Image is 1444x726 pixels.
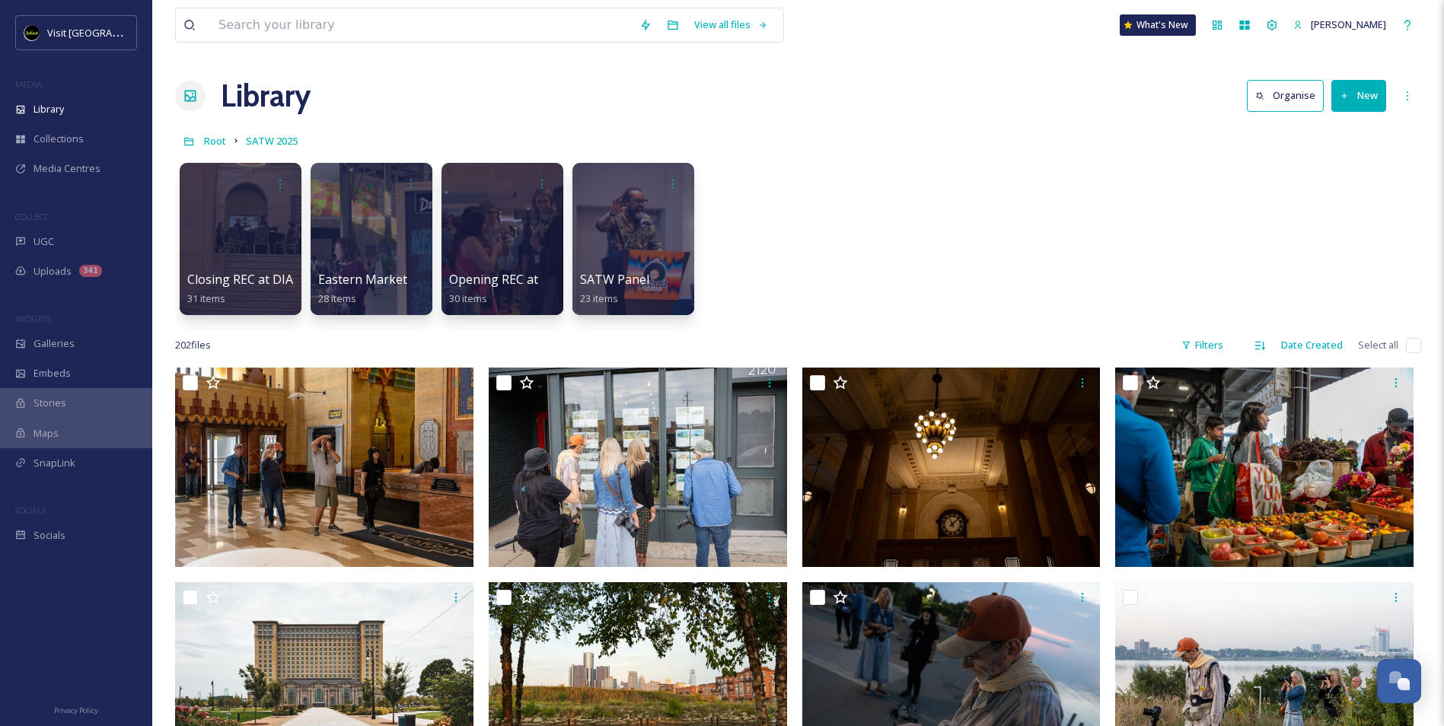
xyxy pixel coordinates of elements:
[187,272,293,305] a: Closing REC at DIA31 items
[449,272,639,305] a: Opening REC at [PERSON_NAME]30 items
[1247,80,1324,111] button: Organise
[204,134,226,148] span: Root
[24,25,40,40] img: VISIT%20DETROIT%20LOGO%20-%20BLACK%20BACKGROUND.png
[175,368,473,567] img: ext_1758471676.178738_cfalsettiphoto@gmail.com-IMG_9181.jpg
[47,25,165,40] span: Visit [GEOGRAPHIC_DATA]
[33,528,65,543] span: Socials
[15,313,50,324] span: WIDGETS
[687,10,776,40] a: View all files
[33,456,75,470] span: SnapLink
[33,336,75,351] span: Galleries
[1286,10,1394,40] a: [PERSON_NAME]
[1115,368,1414,567] img: ext_1758471675.265769_cfalsettiphoto@gmail.com-IMG_9152.jpg
[211,8,632,42] input: Search your library
[54,700,98,718] a: Privacy Policy
[33,426,59,441] span: Maps
[1311,18,1386,31] span: [PERSON_NAME]
[187,271,293,288] span: Closing REC at DIA
[33,161,100,176] span: Media Centres
[580,271,649,288] span: SATW Panel
[580,272,649,305] a: SATW Panel23 items
[33,102,64,116] span: Library
[1247,80,1331,111] a: Organise
[33,366,71,381] span: Embeds
[318,271,467,288] span: Eastern Market Activation
[1377,659,1421,703] button: Open Chat
[221,73,311,119] a: Library
[449,291,487,305] span: 30 items
[489,368,787,567] img: ext_1758471676.034285_cfalsettiphoto@gmail.com-IMG_9173.jpg
[1358,338,1398,352] span: Select all
[15,78,42,90] span: MEDIA
[449,271,639,288] span: Opening REC at [PERSON_NAME]
[15,505,46,516] span: SOCIALS
[33,396,66,410] span: Stories
[204,132,226,150] a: Root
[33,264,72,279] span: Uploads
[802,368,1101,567] img: ext_1758471675.800351_cfalsettiphoto@gmail.com-IMG_9171.jpg
[1331,80,1386,111] button: New
[33,234,54,249] span: UGC
[318,291,356,305] span: 28 items
[79,265,102,277] div: 341
[318,272,467,305] a: Eastern Market Activation28 items
[1273,330,1350,360] div: Date Created
[33,132,84,146] span: Collections
[1174,330,1231,360] div: Filters
[246,134,298,148] span: SATW 2025
[246,132,298,150] a: SATW 2025
[15,211,48,222] span: COLLECT
[175,338,211,352] span: 202 file s
[54,705,98,715] span: Privacy Policy
[1120,14,1196,36] a: What's New
[187,291,225,305] span: 31 items
[580,291,618,305] span: 23 items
